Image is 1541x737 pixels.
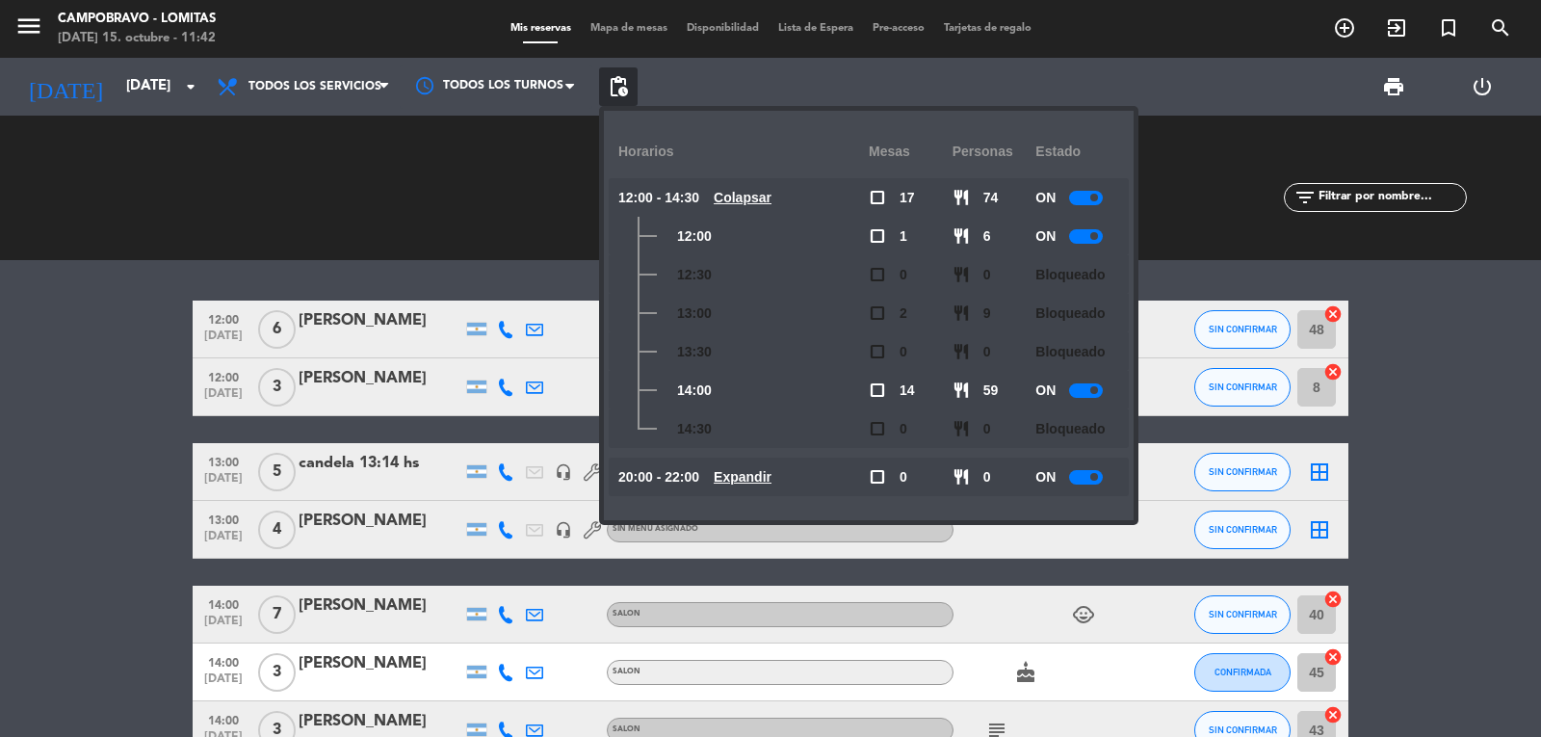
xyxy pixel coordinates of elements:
[58,29,216,48] div: [DATE] 15. octubre - 11:42
[869,420,886,437] span: check_box_outline_blank
[1035,225,1056,248] span: ON
[1209,524,1277,535] span: SIN CONFIRMAR
[869,304,886,322] span: check_box_outline_blank
[199,530,248,552] span: [DATE]
[199,615,248,637] span: [DATE]
[953,266,970,283] span: restaurant
[900,187,915,209] span: 17
[613,725,640,733] span: SALON
[869,189,886,206] span: check_box_outline_blank
[1194,368,1291,407] button: SIN CONFIRMAR
[1385,16,1408,39] i: exit_to_app
[869,266,886,283] span: check_box_outline_blank
[1382,75,1405,98] span: print
[1035,418,1105,440] span: Bloqueado
[1194,453,1291,491] button: SIN CONFIRMAR
[1194,310,1291,349] button: SIN CONFIRMAR
[677,341,712,363] span: 13:30
[953,343,970,360] span: restaurant
[900,341,907,363] span: 0
[199,472,248,494] span: [DATE]
[869,382,886,399] span: check_box_outline_blank
[677,380,712,402] span: 14:00
[677,418,712,440] span: 14:30
[581,23,677,34] span: Mapa de mesas
[1317,187,1466,208] input: Filtrar por nombre...
[934,23,1041,34] span: Tarjetas de regalo
[769,23,863,34] span: Lista de Espera
[900,380,915,402] span: 14
[258,368,296,407] span: 3
[900,303,907,325] span: 2
[677,264,712,286] span: 12:30
[983,380,999,402] span: 59
[607,75,630,98] span: pending_actions
[258,653,296,692] span: 3
[299,366,462,391] div: [PERSON_NAME]
[1035,466,1056,488] span: ON
[613,525,698,533] span: Sin menú asignado
[299,651,462,676] div: [PERSON_NAME]
[900,264,907,286] span: 0
[1323,647,1343,667] i: cancel
[1035,187,1056,209] span: ON
[1209,324,1277,334] span: SIN CONFIRMAR
[953,189,970,206] span: restaurant
[299,593,462,619] div: [PERSON_NAME]
[1308,518,1331,541] i: border_all
[1035,341,1105,363] span: Bloqueado
[1215,667,1271,677] span: CONFIRMADA
[199,592,248,615] span: 14:00
[199,650,248,672] span: 14:00
[299,308,462,333] div: [PERSON_NAME]
[1323,362,1343,382] i: cancel
[1437,16,1460,39] i: turned_in_not
[677,225,712,248] span: 12:00
[1308,461,1331,484] i: border_all
[1438,58,1527,116] div: LOG OUT
[199,307,248,329] span: 12:00
[1035,303,1105,325] span: Bloqueado
[618,125,869,178] div: Horarios
[900,466,907,488] span: 0
[618,187,699,209] span: 12:00 - 14:30
[618,466,699,488] span: 20:00 - 22:00
[1194,511,1291,549] button: SIN CONFIRMAR
[677,303,712,325] span: 13:00
[983,466,991,488] span: 0
[1072,603,1095,626] i: child_care
[613,610,640,618] span: SALON
[900,418,907,440] span: 0
[983,264,991,286] span: 0
[1209,609,1277,619] span: SIN CONFIRMAR
[299,709,462,734] div: [PERSON_NAME]
[1323,304,1343,324] i: cancel
[258,453,296,491] span: 5
[1209,724,1277,735] span: SIN CONFIRMAR
[199,708,248,730] span: 14:00
[299,509,462,534] div: [PERSON_NAME]
[1035,380,1056,402] span: ON
[248,80,381,93] span: Todos los servicios
[258,310,296,349] span: 6
[953,125,1036,178] div: personas
[900,225,907,248] span: 1
[953,227,970,245] span: restaurant
[258,595,296,634] span: 7
[1194,595,1291,634] button: SIN CONFIRMAR
[983,187,999,209] span: 74
[1209,382,1277,392] span: SIN CONFIRMAR
[501,23,581,34] span: Mis reservas
[199,672,248,695] span: [DATE]
[863,23,934,34] span: Pre-acceso
[953,304,970,322] span: restaurant
[199,329,248,352] span: [DATE]
[953,468,970,486] span: restaurant
[1014,661,1037,684] i: cake
[983,418,991,440] span: 0
[14,12,43,40] i: menu
[983,303,991,325] span: 9
[14,12,43,47] button: menu
[1293,186,1317,209] i: filter_list
[677,23,769,34] span: Disponibilidad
